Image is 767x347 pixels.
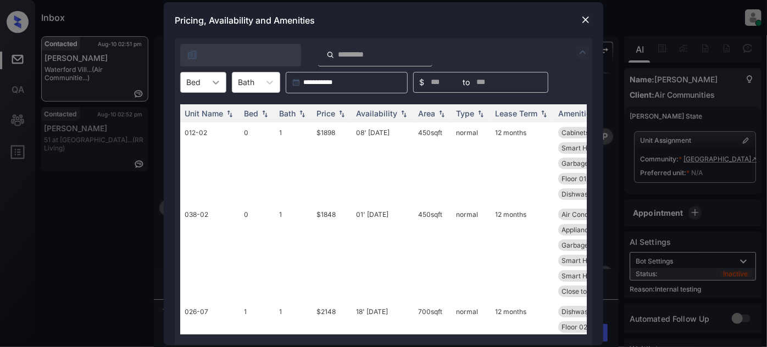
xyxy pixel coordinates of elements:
[562,159,619,167] span: Garbage disposa...
[180,122,240,204] td: 012-02
[187,49,198,60] img: icon-zuma
[538,109,549,117] img: sorting
[562,241,619,249] span: Garbage disposa...
[398,109,409,117] img: sorting
[259,109,270,117] img: sorting
[414,122,452,204] td: 450 sqft
[562,287,647,295] span: Close to [PERSON_NAME]...
[336,109,347,117] img: sorting
[562,307,598,316] span: Dishwasher
[279,109,296,118] div: Bath
[495,109,537,118] div: Lease Term
[316,109,335,118] div: Price
[352,204,414,301] td: 01' [DATE]
[562,190,598,198] span: Dishwasher
[297,109,308,117] img: sorting
[312,122,352,204] td: $1898
[562,226,614,234] span: Appliances Stai...
[414,204,452,301] td: 450 sqft
[562,144,622,152] span: Smart Home Ther...
[180,204,240,301] td: 038-02
[491,122,554,204] td: 12 months
[418,109,435,118] div: Area
[562,323,587,331] span: Floor 02
[312,204,352,301] td: $1848
[562,175,586,183] span: Floor 01
[456,109,474,118] div: Type
[562,256,623,265] span: Smart Home Door...
[452,122,491,204] td: normal
[452,204,491,301] td: normal
[275,204,312,301] td: 1
[436,109,447,117] img: sorting
[244,109,258,118] div: Bed
[562,210,608,219] span: Air Conditioner
[491,204,554,301] td: 12 months
[185,109,223,118] div: Unit Name
[576,46,590,59] img: icon-zuma
[475,109,486,117] img: sorting
[326,50,335,60] img: icon-zuma
[240,122,275,204] td: 0
[352,122,414,204] td: 08' [DATE]
[240,204,275,301] td: 0
[463,76,470,88] span: to
[419,76,424,88] span: $
[562,128,614,137] span: Cabinets Legacy
[562,272,622,280] span: Smart Home Ther...
[224,109,235,117] img: sorting
[275,122,312,204] td: 1
[164,2,603,38] div: Pricing, Availability and Amenities
[356,109,397,118] div: Availability
[580,14,591,25] img: close
[558,109,595,118] div: Amenities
